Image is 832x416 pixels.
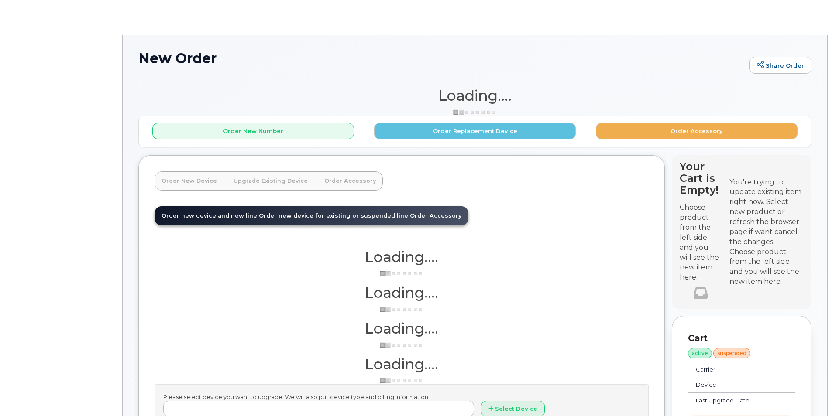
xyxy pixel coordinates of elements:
td: Device [688,377,776,393]
td: Last Upgrade Date [688,393,776,409]
h1: Loading.... [155,285,649,300]
h1: Loading.... [138,88,811,103]
a: Order Accessory [317,171,383,191]
button: Order Replacement Device [374,123,576,139]
button: Order New Number [152,123,354,139]
span: Order Accessory [410,212,461,219]
h1: Loading.... [155,321,649,336]
img: ajax-loader-3a6953c30dc77f0bf724df975f13086db4f4c1262e45940f03d1251963f1bf2e.gif [380,342,423,348]
a: Upgrade Existing Device [227,171,315,191]
img: ajax-loader-3a6953c30dc77f0bf724df975f13086db4f4c1262e45940f03d1251963f1bf2e.gif [380,270,423,277]
p: Choose product from the left side and you will see the new item here. [680,203,722,283]
img: ajax-loader-3a6953c30dc77f0bf724df975f13086db4f4c1262e45940f03d1251963f1bf2e.gif [380,306,423,313]
div: active [688,348,712,358]
td: Carrier [688,362,776,378]
h1: Loading.... [155,356,649,372]
span: Order new device for existing or suspended line [259,212,408,219]
img: ajax-loader-3a6953c30dc77f0bf724df975f13086db4f4c1262e45940f03d1251963f1bf2e.gif [453,109,497,116]
h4: Your Cart is Empty! [680,160,722,196]
div: Choose product from the left side and you will see the new item here. [729,247,804,287]
button: Order Accessory [596,123,798,139]
div: You're trying to update existing item right now. Select new product or refresh the browser page i... [729,177,804,247]
div: suspended [713,348,750,358]
h1: New Order [138,51,745,66]
a: Share Order [749,57,811,74]
p: Cart [688,332,795,344]
h1: Loading.... [155,249,649,265]
a: Order New Device [155,171,224,191]
img: ajax-loader-3a6953c30dc77f0bf724df975f13086db4f4c1262e45940f03d1251963f1bf2e.gif [380,377,423,384]
span: Order new device and new line [162,212,257,219]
